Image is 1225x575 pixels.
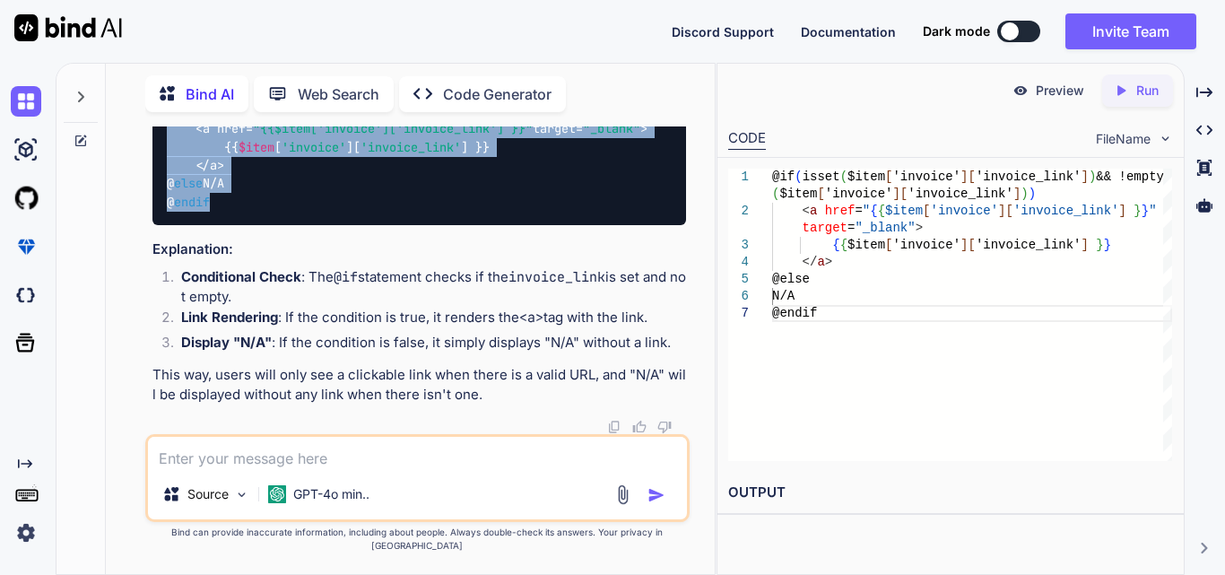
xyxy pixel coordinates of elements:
span: @else [772,272,810,286]
span: N/A [772,289,795,303]
span: } [1134,204,1141,218]
p: Code Generator [443,83,552,105]
span: target [803,221,847,235]
div: 3 [728,237,749,254]
span: } [1104,238,1111,252]
span: } [1096,238,1103,252]
span: endif [174,194,210,210]
span: "{{ ['invoice']['invoice_link'] }}" [253,120,533,136]
span: ) [1029,187,1036,201]
span: ] [1082,170,1089,184]
p: Web Search [298,83,379,105]
span: ] [1082,238,1089,252]
span: 'invoice' [892,238,960,252]
img: like [632,420,647,434]
span: [ [885,170,892,184]
span: $item [239,139,274,155]
li: : If the condition is false, it simply displays "N/A" without a link. [167,333,686,358]
img: dislike [657,420,672,434]
img: premium [11,231,41,262]
code: @if [334,268,358,286]
img: Bind AI [14,14,122,41]
span: > [916,221,923,235]
span: ] [1119,204,1126,218]
span: $item [779,187,817,201]
span: Dark mode [923,22,990,40]
span: ] [960,238,968,252]
span: 'invoice' [931,204,999,218]
span: ( [795,170,802,184]
span: 'invoice_link' [908,187,1013,201]
span: { [840,238,847,252]
span: href [825,204,856,218]
span: [ [817,187,824,201]
img: icon [647,486,665,504]
img: githubLight [11,183,41,213]
span: isset [803,170,840,184]
span: Documentation [801,24,896,39]
div: 6 [728,288,749,305]
code: <a> [519,309,543,327]
span: { [870,204,877,218]
p: Preview [1036,82,1084,100]
div: 2 [728,203,749,220]
span: @if [772,170,795,184]
span: a [817,255,824,269]
span: [ [923,204,930,218]
span: $item [885,204,923,218]
span: < [803,204,810,218]
p: This way, users will only see a clickable link when there is a valid URL, and "N/A" will be displ... [152,365,686,405]
span: 'invoice' [282,139,346,155]
span: > [825,255,832,269]
img: GPT-4o mini [268,485,286,503]
h3: Explanation: [152,240,686,260]
img: copy [607,420,621,434]
span: "_blank" [855,221,915,235]
img: ai-studio [11,135,41,165]
strong: Link Rendering [181,309,278,326]
img: darkCloudIdeIcon [11,280,41,310]
img: preview [1012,83,1029,99]
span: } [1142,204,1149,218]
span: [ [969,238,976,252]
span: 'invoice' [892,170,960,184]
span: ( [840,170,847,184]
span: " [1149,204,1156,218]
span: @endif [772,306,817,320]
span: ] [892,187,899,201]
strong: Display "N/A" [181,334,272,351]
li: : The statement checks if the is set and not empty. [167,267,686,308]
img: settings [11,518,41,548]
span: { [832,238,839,252]
div: 5 [728,271,749,288]
span: 'invoice_link' [1013,204,1119,218]
span: $item [847,170,885,184]
span: FileName [1096,130,1151,148]
p: Run [1136,82,1159,100]
img: Pick Models [234,487,249,502]
span: else [174,176,203,192]
span: && !empty [1096,170,1164,184]
span: a [810,204,817,218]
div: 7 [728,305,749,322]
span: ] [1013,187,1021,201]
span: $item [847,238,885,252]
span: ] [998,204,1005,218]
img: chevron down [1158,131,1173,146]
h2: OUTPUT [717,472,1184,514]
div: 4 [728,254,749,271]
code: invoice_link [508,268,605,286]
button: Invite Team [1065,13,1196,49]
button: Discord Support [672,22,774,41]
p: Source [187,485,229,503]
img: attachment [612,484,633,505]
span: 'invoice_link' [976,170,1082,184]
span: $item [274,120,310,136]
span: [ [900,187,908,201]
span: 'invoice_link' [361,139,461,155]
code: @ ( ( [ ][ ]) && ! ( [ ][ ])) <a href= target= > {{ [ ][ ] }} </a> @ N/A @ [167,83,670,211]
span: = [847,221,855,235]
span: " [863,204,870,218]
p: Bind AI [186,83,234,105]
span: { [878,204,885,218]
